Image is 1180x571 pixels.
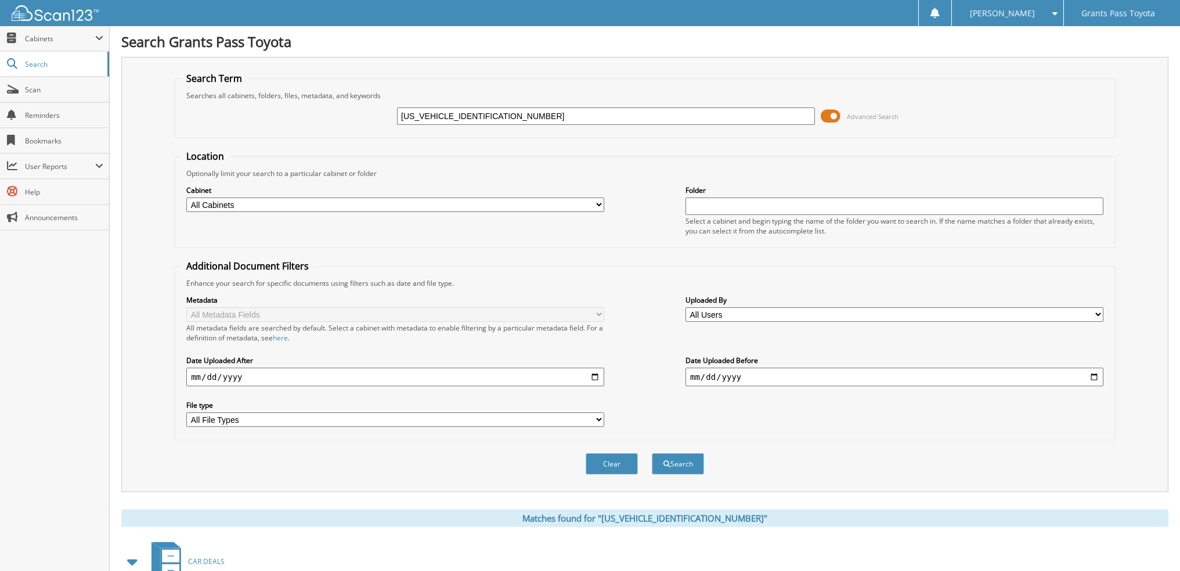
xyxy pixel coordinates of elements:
legend: Location [181,150,230,163]
input: end [685,368,1103,386]
div: Matches found for "[US_VEHICLE_IDENTIFICATION_NUMBER]" [121,509,1168,527]
label: Metadata [186,295,604,305]
legend: Search Term [181,72,248,85]
span: Scan [25,85,103,95]
label: Uploaded By [685,295,1103,305]
span: Search [25,59,102,69]
span: Reminders [25,110,103,120]
input: start [186,368,604,386]
button: Clear [586,453,638,475]
span: Help [25,187,103,197]
span: Cabinets [25,34,95,44]
legend: Additional Document Filters [181,260,315,272]
div: Optionally limit your search to a particular cabinet or folder [181,168,1109,178]
span: Announcements [25,213,103,222]
span: Grants Pass Toyota [1081,10,1155,17]
div: Select a cabinet and begin typing the name of the folder you want to search in. If the name match... [685,216,1103,236]
div: Searches all cabinets, folders, files, metadata, and keywords [181,91,1109,100]
span: CAR DEALS [188,556,225,566]
button: Search [652,453,704,475]
span: Bookmarks [25,136,103,146]
a: here [273,333,288,343]
label: Date Uploaded Before [685,355,1103,365]
img: scan123-logo-white.svg [12,5,99,21]
span: User Reports [25,161,95,171]
div: Enhance your search for specific documents using filters such as date and file type. [181,278,1109,288]
label: File type [186,400,604,410]
label: Folder [685,185,1103,195]
label: Cabinet [186,185,604,195]
div: All metadata fields are searched by default. Select a cabinet with metadata to enable filtering b... [186,323,604,343]
span: [PERSON_NAME] [970,10,1035,17]
h1: Search Grants Pass Toyota [121,32,1168,51]
label: Date Uploaded After [186,355,604,365]
span: Advanced Search [847,112,898,121]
